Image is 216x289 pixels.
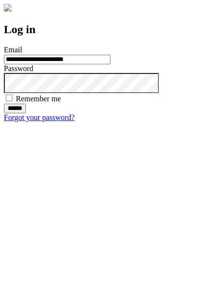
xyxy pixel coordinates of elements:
[4,23,212,36] h2: Log in
[16,95,61,103] label: Remember me
[4,64,33,72] label: Password
[4,113,74,121] a: Forgot your password?
[4,4,12,12] img: logo-4e3dc11c47720685a147b03b5a06dd966a58ff35d612b21f08c02c0306f2b779.png
[4,46,22,54] label: Email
